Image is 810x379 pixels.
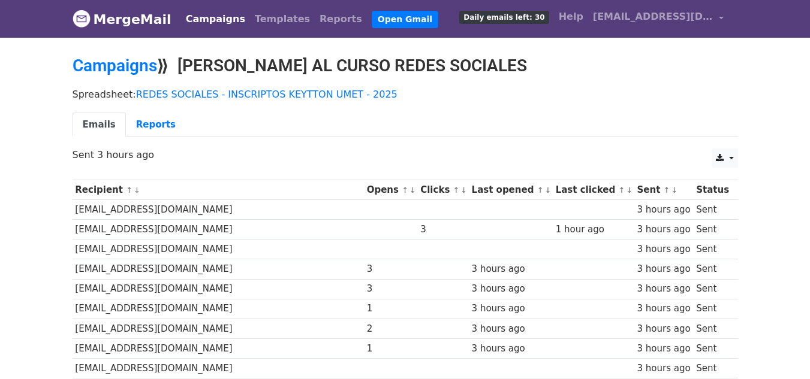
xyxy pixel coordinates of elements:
a: Open Gmail [372,11,438,28]
td: [EMAIL_ADDRESS][DOMAIN_NAME] [73,259,364,279]
th: Sent [634,180,694,200]
th: Status [693,180,731,200]
a: ↓ [544,186,551,195]
div: 3 [367,262,415,276]
div: 1 [367,342,415,356]
td: [EMAIL_ADDRESS][DOMAIN_NAME] [73,279,364,299]
th: Opens [364,180,418,200]
td: [EMAIL_ADDRESS][DOMAIN_NAME] [73,358,364,378]
td: [EMAIL_ADDRESS][DOMAIN_NAME] [73,220,364,239]
a: ↑ [453,186,460,195]
div: 3 hours ago [637,262,690,276]
td: [EMAIL_ADDRESS][DOMAIN_NAME] [73,200,364,220]
div: 1 hour ago [556,223,631,237]
div: 3 hours ago [472,322,550,336]
div: 1 [367,302,415,316]
a: Reports [315,7,367,31]
a: Campaigns [73,56,157,75]
div: 3 hours ago [637,322,690,336]
p: Spreadsheet: [73,88,738,101]
div: 3 hours ago [637,242,690,256]
div: 3 hours ago [472,262,550,276]
th: Last opened [469,180,553,200]
td: [EMAIL_ADDRESS][DOMAIN_NAME] [73,239,364,259]
div: 3 hours ago [472,282,550,296]
h2: ⟫ [PERSON_NAME] AL CURSO REDES SOCIALES [73,56,738,76]
a: Daily emails left: 30 [454,5,553,29]
td: [EMAIL_ADDRESS][DOMAIN_NAME] [73,299,364,319]
div: 3 [367,282,415,296]
td: [EMAIL_ADDRESS][DOMAIN_NAME] [73,319,364,338]
a: Help [554,5,588,29]
div: 3 hours ago [472,342,550,356]
div: 3 hours ago [472,302,550,316]
div: 3 hours ago [637,223,690,237]
a: ↑ [126,186,133,195]
td: Sent [693,358,731,378]
div: 2 [367,322,415,336]
td: Sent [693,200,731,220]
a: ↓ [134,186,140,195]
a: MergeMail [73,7,171,32]
td: Sent [693,299,731,319]
a: ↑ [664,186,670,195]
div: 3 hours ago [637,203,690,217]
td: Sent [693,220,731,239]
a: ↓ [460,186,467,195]
a: ↑ [402,186,408,195]
td: [EMAIL_ADDRESS][DOMAIN_NAME] [73,338,364,358]
a: Emails [73,113,126,137]
td: Sent [693,319,731,338]
div: 3 [420,223,466,237]
span: Daily emails left: 30 [459,11,549,24]
th: Recipient [73,180,364,200]
a: Templates [250,7,315,31]
a: Reports [126,113,186,137]
a: ↑ [618,186,625,195]
a: Campaigns [181,7,250,31]
div: 3 hours ago [637,362,690,375]
div: 3 hours ago [637,342,690,356]
td: Sent [693,259,731,279]
th: Last clicked [553,180,634,200]
div: 3 hours ago [637,282,690,296]
th: Clicks [417,180,468,200]
a: ↑ [537,186,544,195]
td: Sent [693,338,731,358]
img: MergeMail logo [73,10,91,28]
a: ↓ [671,186,677,195]
span: [EMAIL_ADDRESS][DOMAIN_NAME] [593,10,713,24]
a: REDES SOCIALES - INSCRIPTOS KEYTTON UMET - 2025 [136,89,398,100]
td: Sent [693,239,731,259]
a: ↓ [626,186,633,195]
a: ↓ [409,186,416,195]
div: 3 hours ago [637,302,690,316]
td: Sent [693,279,731,299]
a: [EMAIL_ADDRESS][DOMAIN_NAME] [588,5,728,33]
p: Sent 3 hours ago [73,148,738,161]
